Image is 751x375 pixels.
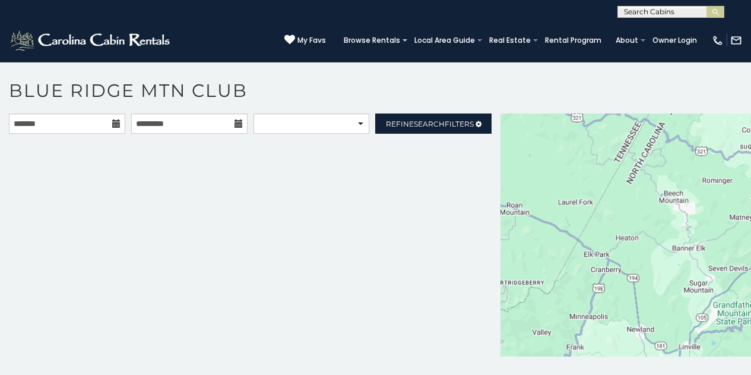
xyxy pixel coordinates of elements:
[386,119,474,128] span: Refine Filters
[338,32,406,49] a: Browse Rentals
[647,32,703,49] a: Owner Login
[375,114,492,134] a: RefineSearchFilters
[297,35,326,46] span: My Favs
[712,34,724,46] img: phone-regular-white.png
[483,32,537,49] a: Real Estate
[414,119,445,128] span: Search
[610,32,644,49] a: About
[9,29,173,52] img: White-1-2.png
[284,34,326,46] a: My Favs
[539,32,607,49] a: Rental Program
[730,34,742,46] img: mail-regular-white.png
[408,32,481,49] a: Local Area Guide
